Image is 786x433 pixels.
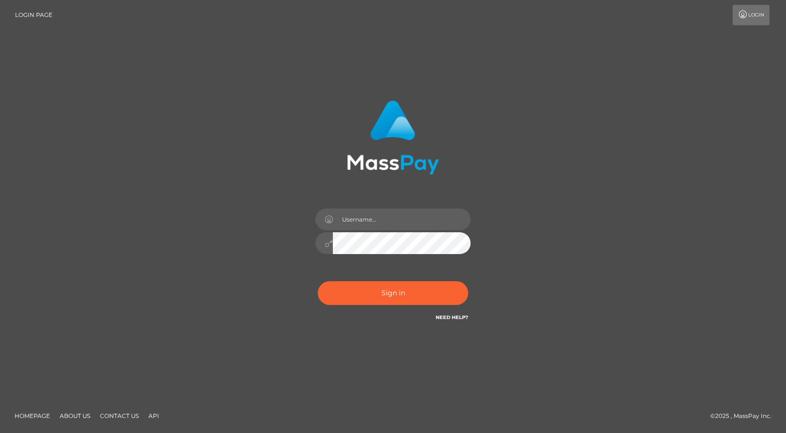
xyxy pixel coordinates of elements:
img: MassPay Login [347,100,439,175]
input: Username... [333,208,471,230]
a: Need Help? [436,314,468,321]
a: Login [733,5,770,25]
a: API [145,408,163,423]
a: About Us [56,408,94,423]
a: Contact Us [96,408,143,423]
a: Login Page [15,5,52,25]
a: Homepage [11,408,54,423]
button: Sign in [318,281,468,305]
div: © 2025 , MassPay Inc. [710,411,779,421]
